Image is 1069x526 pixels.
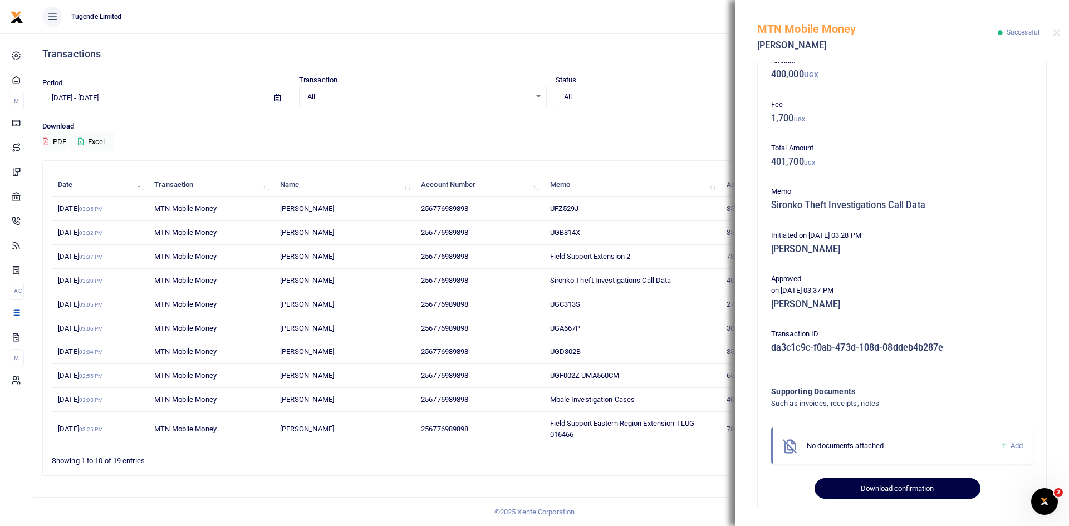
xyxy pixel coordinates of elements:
[757,40,998,51] h5: [PERSON_NAME]
[154,228,217,237] span: MTN Mobile Money
[550,228,581,237] span: UGB814X
[727,204,763,213] span: 350,000
[9,92,24,110] li: M
[421,425,468,433] span: 256776989898
[154,276,217,284] span: MTN Mobile Money
[550,371,620,380] span: UGF002Z UMA560CM
[58,371,103,380] span: [DATE]
[771,142,1033,154] p: Total Amount
[154,371,217,380] span: MTN Mobile Money
[58,324,103,332] span: [DATE]
[79,349,104,355] small: 03:04 PM
[804,71,818,79] small: UGX
[550,419,694,439] span: Field Support Eastern Region Extension TLUG 016466
[771,230,1033,242] p: Initiated on [DATE] 03:28 PM
[280,228,334,237] span: [PERSON_NAME]
[771,69,1033,80] h5: 400,000
[280,252,334,260] span: [PERSON_NAME]
[794,116,805,122] small: UGX
[804,160,815,166] small: UGX
[79,373,104,379] small: 02:55 PM
[273,173,415,197] th: Name: activate to sort column ascending
[79,206,104,212] small: 03:35 PM
[67,12,126,22] span: Tugende Limited
[79,230,104,236] small: 03:32 PM
[280,204,334,213] span: [PERSON_NAME]
[550,347,581,356] span: UGD302B
[727,425,763,433] span: 780,000
[771,285,1033,297] p: on [DATE] 03:37 PM
[280,347,334,356] span: [PERSON_NAME]
[154,324,217,332] span: MTN Mobile Money
[771,273,1033,285] p: Approved
[154,395,217,404] span: MTN Mobile Money
[421,300,468,308] span: 256776989898
[79,326,104,332] small: 03:06 PM
[42,77,63,89] label: Period
[815,478,980,499] button: Download confirmation
[727,395,763,404] span: 400,000
[280,371,334,380] span: [PERSON_NAME]
[79,397,104,403] small: 03:03 PM
[9,282,24,300] li: Ac
[727,300,763,308] span: 270,000
[771,244,1033,255] h5: [PERSON_NAME]
[415,173,543,197] th: Account Number: activate to sort column ascending
[771,156,1033,168] h5: 401,700
[727,276,763,284] span: 400,000
[58,228,103,237] span: [DATE]
[421,347,468,356] span: 256776989898
[771,200,1033,211] h5: Sironko Theft Investigations Call Data
[280,276,334,284] span: [PERSON_NAME]
[58,425,103,433] span: [DATE]
[1011,441,1023,450] span: Add
[550,204,579,213] span: UFZ529J
[79,278,104,284] small: 03:28 PM
[421,395,468,404] span: 256776989898
[58,252,103,260] span: [DATE]
[421,228,468,237] span: 256776989898
[421,252,468,260] span: 256776989898
[421,204,468,213] span: 256776989898
[421,371,468,380] span: 256776989898
[154,425,217,433] span: MTN Mobile Money
[79,302,104,308] small: 03:05 PM
[771,397,988,410] h4: Such as invoices, receipts, notes
[1031,488,1058,515] iframe: Intercom live chat
[52,173,148,197] th: Date: activate to sort column descending
[564,91,787,102] span: All
[771,385,988,397] h4: Supporting Documents
[9,349,24,367] li: M
[543,173,720,197] th: Memo: activate to sort column ascending
[154,347,217,356] span: MTN Mobile Money
[771,99,1033,111] p: Fee
[42,132,67,151] button: PDF
[771,113,1033,124] h5: 1,700
[154,252,217,260] span: MTN Mobile Money
[280,324,334,332] span: [PERSON_NAME]
[727,252,763,260] span: 780,000
[771,328,1033,340] p: Transaction ID
[556,75,577,86] label: Status
[10,12,23,21] a: logo-small logo-large logo-large
[1053,29,1060,36] button: Close
[42,48,1060,60] h4: Transactions
[807,441,884,450] span: No documents attached
[42,89,266,107] input: select period
[771,342,1033,353] h5: da3c1c9c-f0ab-473d-108d-08ddeb4b287e
[154,300,217,308] span: MTN Mobile Money
[79,254,104,260] small: 03:37 PM
[727,324,763,332] span: 300,000
[10,11,23,24] img: logo-small
[58,395,103,404] span: [DATE]
[550,395,635,404] span: Mbale Investigation Cases
[550,276,671,284] span: Sironko Theft Investigations Call Data
[727,371,763,380] span: 650,000
[148,173,273,197] th: Transaction: activate to sort column ascending
[280,425,334,433] span: [PERSON_NAME]
[550,324,581,332] span: UGA667P
[771,299,1033,310] h5: [PERSON_NAME]
[727,347,763,356] span: 350,000
[58,300,103,308] span: [DATE]
[757,22,998,36] h5: MTN Mobile Money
